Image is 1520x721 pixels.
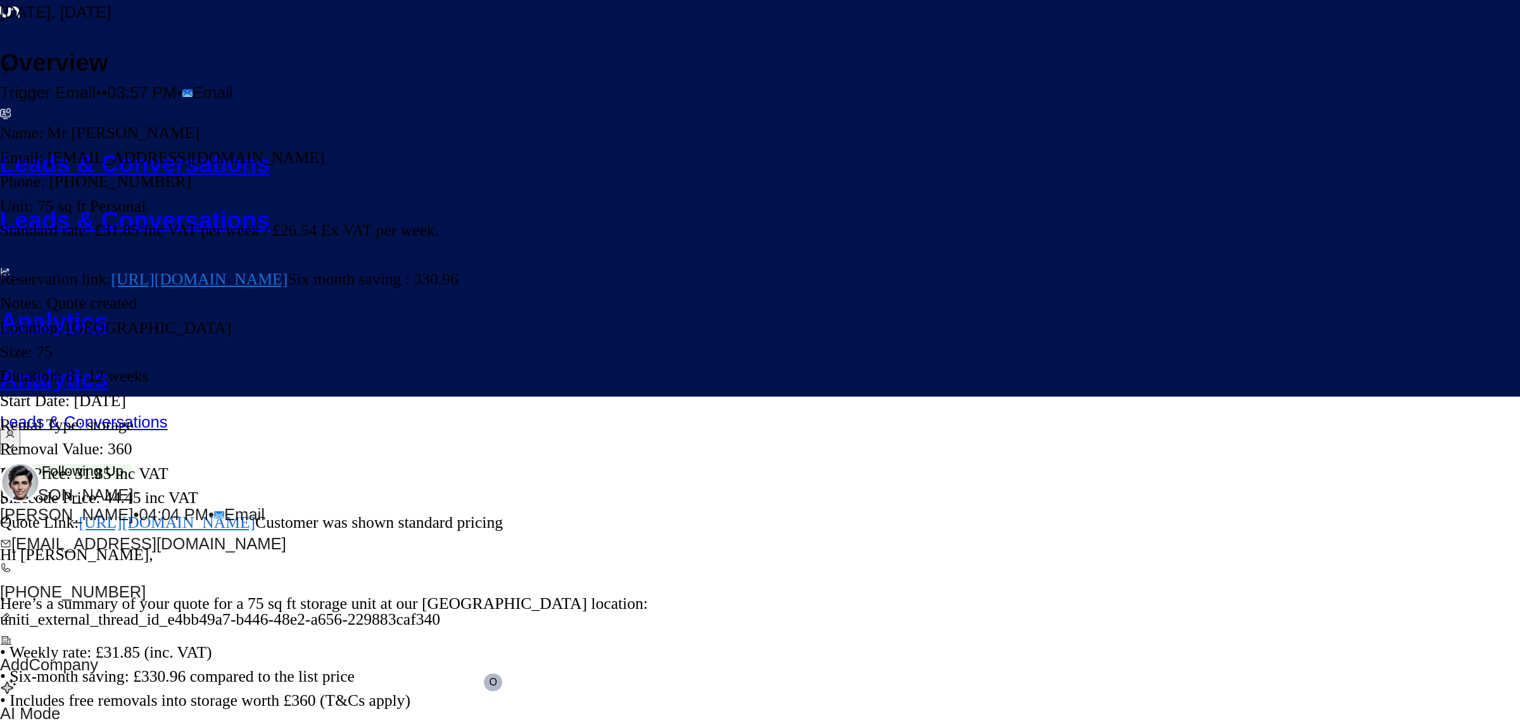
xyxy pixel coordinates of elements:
span: • [96,84,101,101]
span: 03:57 PM [107,84,177,101]
span: 04:04 PM [139,506,208,523]
span: Email [193,84,233,101]
span: • [101,84,107,101]
a: [URL][DOMAIN_NAME] [111,270,288,288]
span: • [134,506,139,523]
span: Email [224,506,265,523]
span: • [208,506,214,523]
span: • [177,84,182,101]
